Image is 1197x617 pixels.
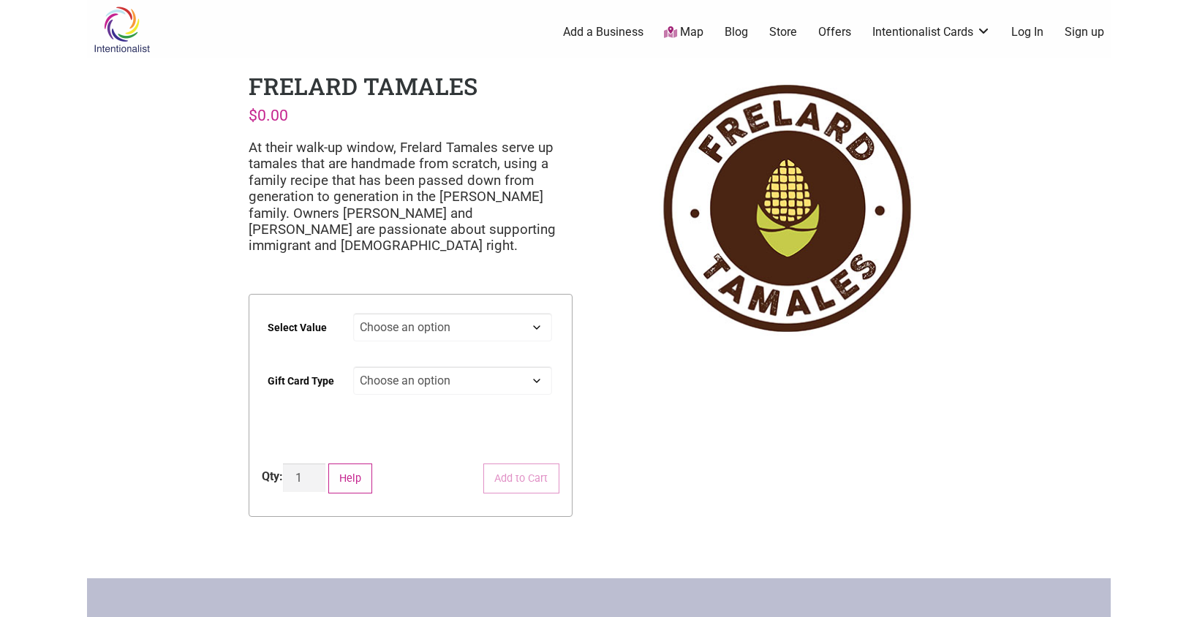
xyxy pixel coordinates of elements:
[818,24,851,40] a: Offers
[268,311,327,344] label: Select Value
[664,24,703,41] a: Map
[769,24,797,40] a: Store
[725,24,748,40] a: Blog
[624,70,948,347] img: Frelard Tamales logo
[249,106,288,124] bdi: 0.00
[1065,24,1104,40] a: Sign up
[283,463,325,492] input: Product quantity
[249,70,477,102] h1: Frelard Tamales
[872,24,991,40] a: Intentionalist Cards
[483,463,559,493] button: Add to Cart
[563,24,643,40] a: Add a Business
[87,6,156,53] img: Intentionalist
[262,468,283,485] div: Qty:
[268,365,334,398] label: Gift Card Type
[249,106,257,124] span: $
[328,463,373,493] button: Help
[1011,24,1043,40] a: Log In
[249,140,573,254] p: At their walk-up window, Frelard Tamales serve up tamales that are handmade from scratch, using a...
